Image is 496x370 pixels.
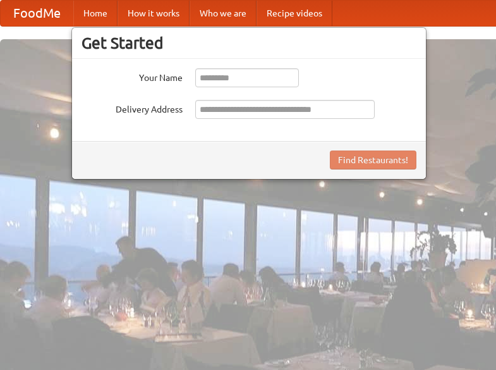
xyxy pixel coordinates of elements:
[1,1,73,26] a: FoodMe
[330,151,416,170] button: Find Restaurants!
[82,68,183,84] label: Your Name
[118,1,190,26] a: How it works
[73,1,118,26] a: Home
[82,34,416,52] h3: Get Started
[257,1,332,26] a: Recipe videos
[82,100,183,116] label: Delivery Address
[190,1,257,26] a: Who we are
